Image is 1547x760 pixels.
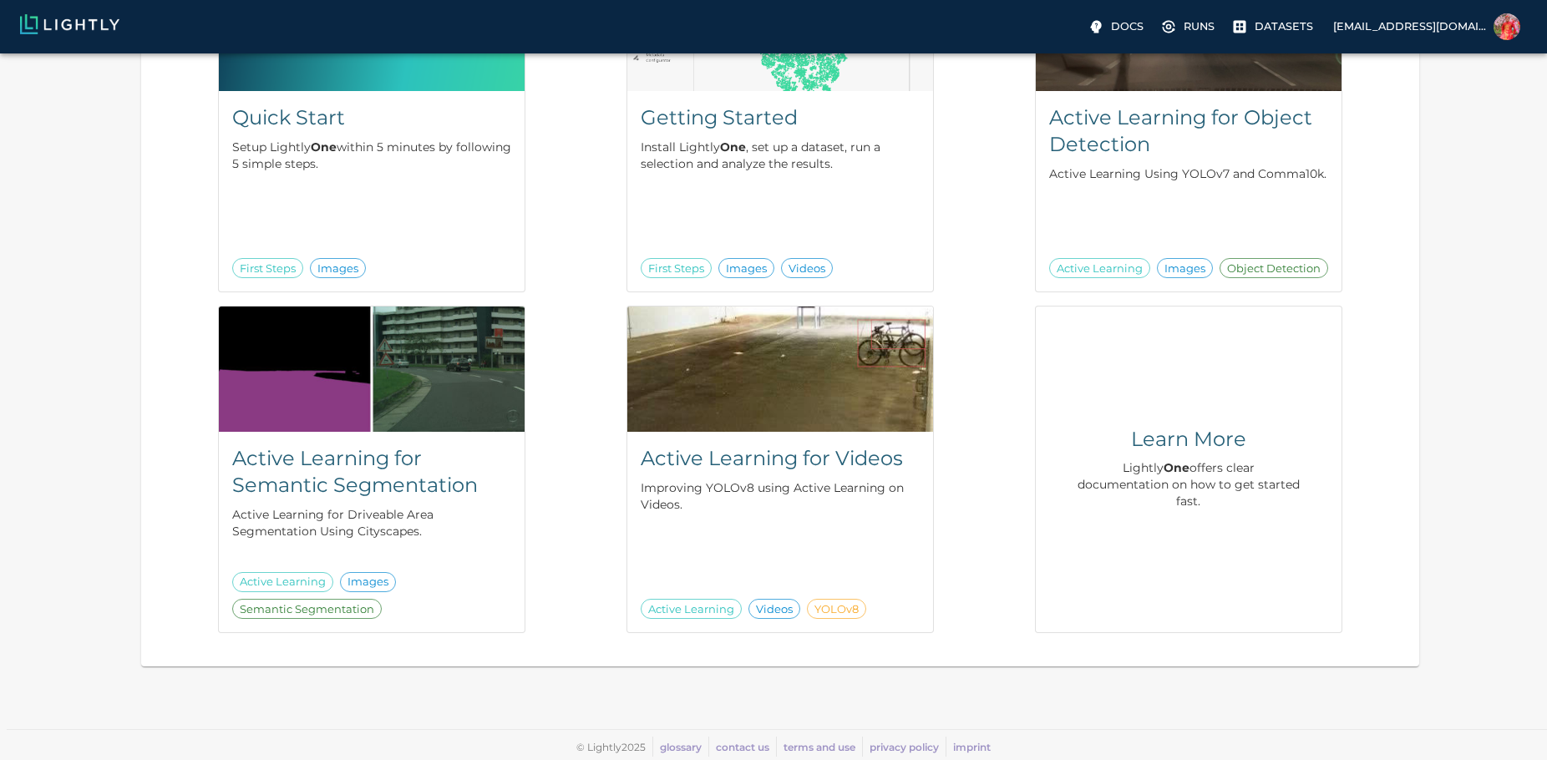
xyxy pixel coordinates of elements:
p: Active Learning for Driveable Area Segmentation Using Cityscapes. [232,506,511,540]
span: Videos [782,261,832,277]
a: glossary [660,741,702,753]
span: First Steps [642,261,711,277]
span: Object Detection [1220,261,1327,277]
h5: Learn More [1076,426,1301,453]
h5: Active Learning for Videos [641,445,920,472]
a: contact us [716,741,769,753]
p: Datasets [1255,18,1313,34]
span: Videos [749,601,799,618]
span: Images [719,261,773,277]
span: Active Learning [642,601,741,618]
a: terms and use [784,741,855,753]
span: Images [341,574,395,590]
h5: Active Learning for Object Detection [1049,104,1328,158]
p: Active Learning Using YOLOv7 and Comma10k. [1049,165,1328,182]
p: Improving YOLOv8 using Active Learning on Videos. [641,479,920,513]
label: Docs [1084,13,1150,40]
p: Install Lightly , set up a dataset, run a selection and analyze the results. [641,139,920,172]
img: Lightly [20,14,119,34]
p: Lightly offers clear documentation on how to get started fast. [1076,459,1301,509]
p: Setup Lightly within 5 minutes by following 5 simple steps. [232,139,511,172]
p: [EMAIL_ADDRESS][DOMAIN_NAME] [1333,18,1487,34]
p: Docs [1111,18,1144,34]
span: Images [311,261,365,277]
a: imprint [953,741,991,753]
b: One [1164,460,1189,475]
span: © Lightly 2025 [576,741,646,753]
img: Active Learning for Semantic Segmentation [219,307,525,432]
a: Please complete one of our getting started guides to active the full UI [1228,13,1320,40]
p: Runs [1184,18,1215,34]
img: Active Learning for Videos [627,307,933,432]
span: Active Learning [233,574,332,590]
img: Vũ Hồng Dân [1494,13,1520,40]
h5: Quick Start [232,104,511,131]
b: One [720,139,746,155]
span: Images [1158,261,1212,277]
h5: Getting Started [641,104,920,131]
h5: Active Learning for Semantic Segmentation [232,445,511,499]
span: Semantic Segmentation [233,601,381,618]
a: Please complete one of our getting started guides to active the full UI [1157,13,1221,40]
span: First Steps [233,261,302,277]
a: privacy policy [870,741,939,753]
b: One [311,139,337,155]
span: YOLOv8 [808,601,865,618]
label: [EMAIL_ADDRESS][DOMAIN_NAME]Vũ Hồng Dân [1326,8,1527,45]
span: Active Learning [1050,261,1149,277]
